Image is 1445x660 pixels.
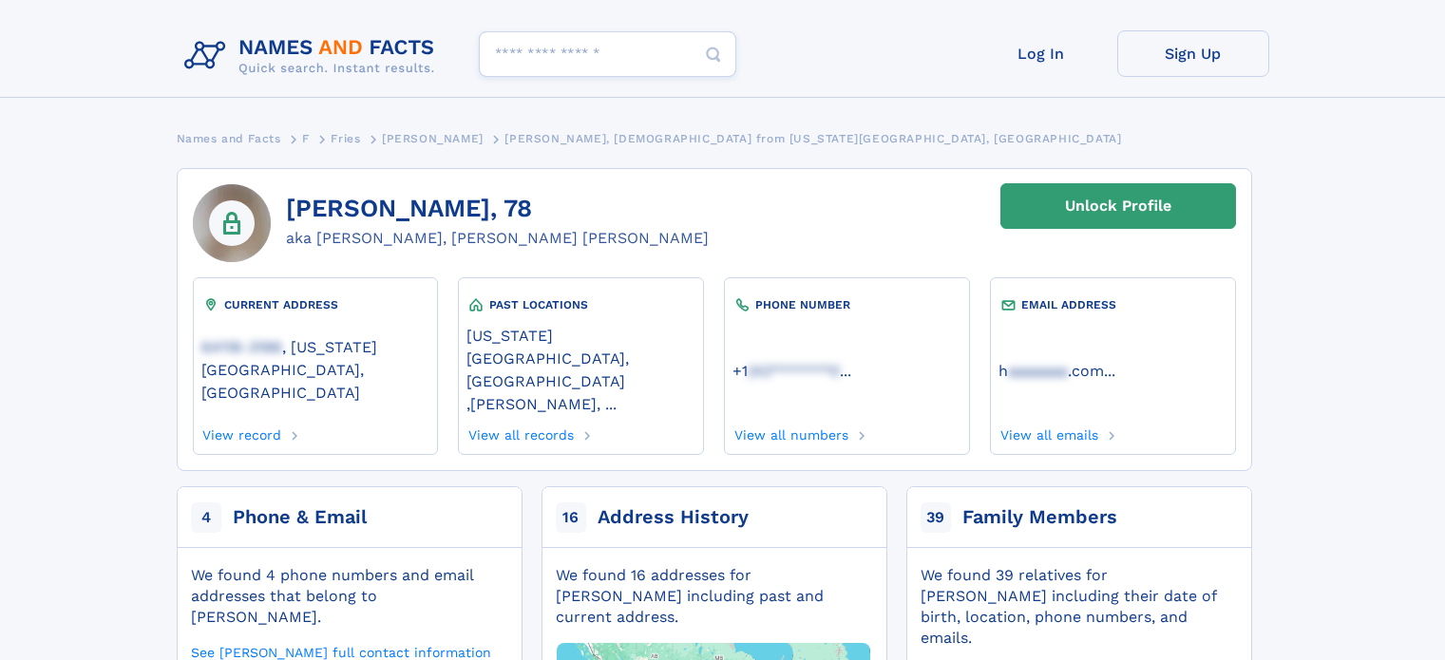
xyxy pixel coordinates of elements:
a: View all records [466,422,574,443]
a: Unlock Profile [1000,183,1236,229]
div: PHONE NUMBER [732,295,960,314]
a: View all emails [998,422,1098,443]
span: 39 [921,502,951,533]
a: [US_STATE][GEOGRAPHIC_DATA], [GEOGRAPHIC_DATA] [466,325,694,390]
span: 4 [191,502,221,533]
span: 16 [556,502,586,533]
a: Fries [331,126,360,150]
button: Search Button [691,31,736,78]
span: aaaaaaa [1008,362,1068,380]
div: We found 16 addresses for [PERSON_NAME] including past and current address. [556,565,871,628]
div: aka [PERSON_NAME], [PERSON_NAME] [PERSON_NAME] [286,227,709,250]
a: Log In [965,30,1117,77]
div: We found 4 phone numbers and email addresses that belong to [PERSON_NAME]. [191,565,506,628]
div: Unlock Profile [1065,184,1171,228]
div: CURRENT ADDRESS [201,295,429,314]
span: [PERSON_NAME] [382,132,484,145]
a: [PERSON_NAME] [382,126,484,150]
a: ... [732,362,960,380]
a: Names and Facts [177,126,281,150]
a: View all numbers [732,422,848,443]
div: We found 39 relatives for [PERSON_NAME] including their date of birth, location, phone numbers, a... [921,565,1236,649]
img: Logo Names and Facts [177,30,450,82]
a: haaaaaaa.com [998,360,1104,380]
div: PAST LOCATIONS [466,295,694,314]
div: EMAIL ADDRESS [998,295,1226,314]
span: Fries [331,132,360,145]
div: , [466,314,694,422]
span: 64118-3196 [201,338,282,356]
div: Family Members [962,504,1117,531]
a: 64118-3196, [US_STATE][GEOGRAPHIC_DATA], [GEOGRAPHIC_DATA] [201,336,429,402]
a: ... [998,362,1226,380]
input: search input [479,31,736,77]
span: [PERSON_NAME], [DEMOGRAPHIC_DATA] from [US_STATE][GEOGRAPHIC_DATA], [GEOGRAPHIC_DATA] [504,132,1121,145]
a: Sign Up [1117,30,1269,77]
div: Phone & Email [233,504,367,531]
div: Address History [598,504,749,531]
span: F [302,132,310,145]
h1: [PERSON_NAME], 78 [286,195,709,223]
a: View record [201,422,282,443]
a: F [302,126,310,150]
a: [PERSON_NAME], ... [470,393,617,413]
